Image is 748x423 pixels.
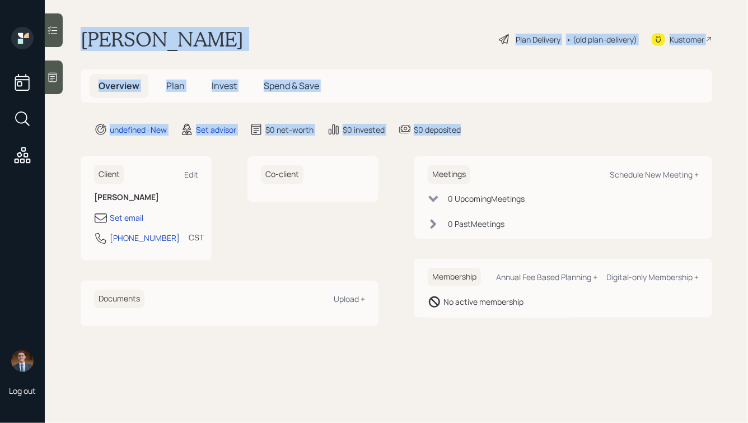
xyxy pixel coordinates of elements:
[94,193,198,202] h6: [PERSON_NAME]
[110,212,143,224] div: Set email
[448,218,504,230] div: 0 Past Meeting s
[212,80,237,92] span: Invest
[265,124,314,136] div: $0 net-worth
[9,385,36,396] div: Log out
[94,290,144,308] h6: Documents
[516,34,560,45] div: Plan Delivery
[334,294,365,304] div: Upload +
[610,169,699,180] div: Schedule New Meeting +
[110,124,167,136] div: undefined · New
[566,34,637,45] div: • (old plan-delivery)
[11,350,34,372] img: hunter_neumayer.jpg
[184,169,198,180] div: Edit
[670,34,704,45] div: Kustomer
[110,232,180,244] div: [PHONE_NUMBER]
[196,124,236,136] div: Set advisor
[81,27,244,52] h1: [PERSON_NAME]
[443,296,523,308] div: No active membership
[343,124,385,136] div: $0 invested
[94,165,124,184] h6: Client
[264,80,319,92] span: Spend & Save
[606,272,699,282] div: Digital-only Membership +
[261,165,303,184] h6: Co-client
[166,80,185,92] span: Plan
[448,193,525,204] div: 0 Upcoming Meeting s
[414,124,461,136] div: $0 deposited
[99,80,139,92] span: Overview
[189,231,204,243] div: CST
[428,165,470,184] h6: Meetings
[496,272,597,282] div: Annual Fee Based Planning +
[428,268,481,286] h6: Membership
